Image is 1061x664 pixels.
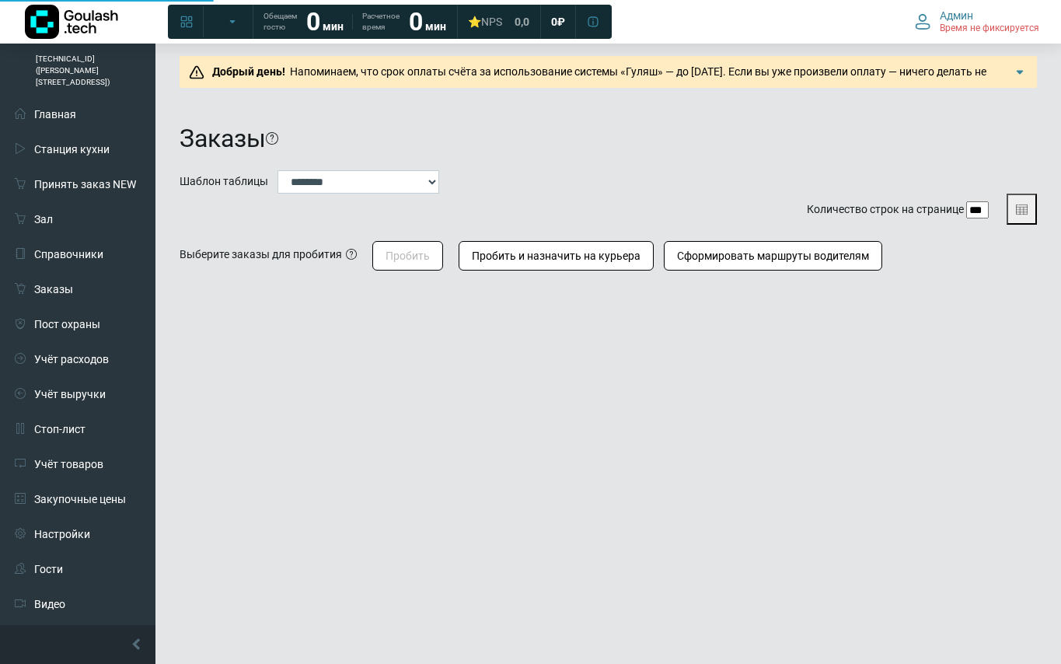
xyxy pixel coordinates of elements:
[664,241,882,271] button: Сформировать маршруты водителям
[459,8,539,36] a: ⭐NPS 0,0
[557,15,565,29] span: ₽
[1012,65,1028,80] img: Подробнее
[254,8,455,36] a: Обещаем гостю 0 мин Расчетное время 0 мин
[306,7,320,37] strong: 0
[940,9,973,23] span: Админ
[180,124,266,153] h1: Заказы
[807,201,964,218] label: Количество строк на странице
[323,20,344,33] span: мин
[208,65,999,94] span: Напоминаем, что срок оплаты счёта за использование системы «Гуляш» — до [DATE]. Если вы уже произ...
[212,65,285,78] b: Добрый день!
[180,246,342,263] div: Выберите заказы для пробития
[409,7,423,37] strong: 0
[372,241,443,271] button: Пробить
[180,173,268,190] label: Шаблон таблицы
[481,16,502,28] span: NPS
[346,249,357,260] i: Нужные заказы должны быть в статусе "готов" (если вы хотите пробить один заказ, то можно воспольз...
[940,23,1039,35] span: Время не фиксируется
[266,132,278,145] i: На этой странице можно найти заказ, используя различные фильтры. Все пункты заполнять необязатель...
[459,241,654,271] button: Пробить и назначить на курьера
[515,15,529,29] span: 0,0
[264,11,297,33] span: Обещаем гостю
[906,5,1049,38] button: Админ Время не фиксируется
[425,20,446,33] span: мин
[468,15,502,29] div: ⭐
[362,11,400,33] span: Расчетное время
[189,65,204,80] img: Предупреждение
[551,15,557,29] span: 0
[25,5,118,39] img: Логотип компании Goulash.tech
[542,8,574,36] a: 0 ₽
